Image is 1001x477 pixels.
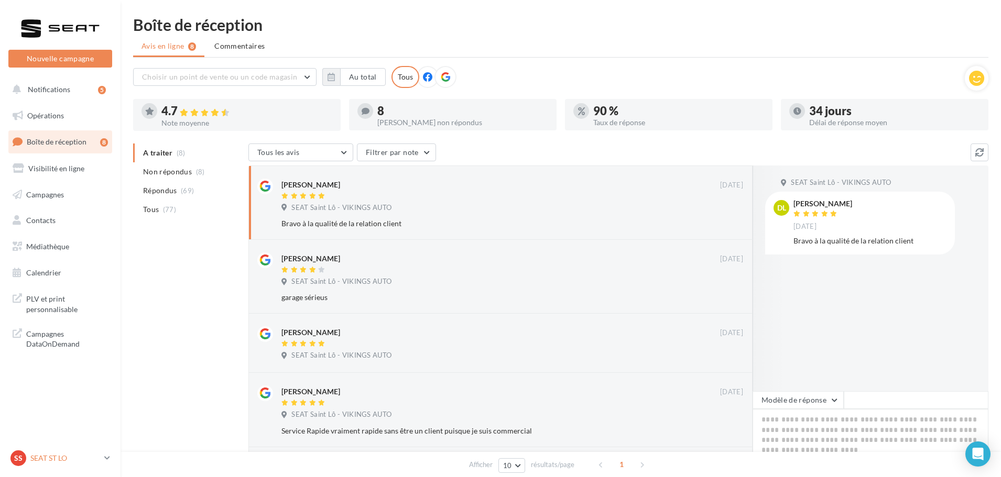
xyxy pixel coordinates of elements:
[6,287,114,318] a: PLV et print personnalisable
[248,143,353,161] button: Tous les avis
[291,203,391,213] span: SEAT Saint Lô - VIKINGS AUTO
[26,242,69,251] span: Médiathèque
[30,453,100,463] p: SEAT ST LO
[196,168,205,176] span: (8)
[503,461,512,470] span: 10
[26,216,56,225] span: Contacts
[753,391,844,409] button: Modèle de réponse
[720,387,743,397] span: [DATE]
[28,85,70,94] span: Notifications
[6,209,114,231] a: Contacts
[281,292,675,303] div: garage sérieus
[161,119,332,127] div: Note moyenne
[181,186,194,195] span: (69)
[291,410,391,419] span: SEAT Saint Lô - VIKINGS AUTO
[720,328,743,338] span: [DATE]
[161,105,332,117] div: 4.7
[6,236,114,258] a: Médiathèque
[791,178,891,187] span: SEAT Saint Lô - VIKINGS AUTO
[793,200,852,207] div: [PERSON_NAME]
[98,86,106,94] div: 5
[469,460,493,470] span: Afficher
[377,105,548,117] div: 8
[809,105,980,117] div: 34 jours
[793,236,946,246] div: Bravo à la qualité de la relation client
[720,254,743,264] span: [DATE]
[531,460,574,470] span: résultats/page
[26,190,64,198] span: Campagnes
[27,111,64,120] span: Opérations
[6,262,114,284] a: Calendrier
[357,143,436,161] button: Filtrer par note
[8,448,112,468] a: SS SEAT ST LO
[6,130,114,153] a: Boîte de réception8
[100,138,108,147] div: 8
[377,119,548,126] div: [PERSON_NAME] non répondus
[6,105,114,127] a: Opérations
[28,164,84,173] span: Visibilité en ligne
[777,203,786,213] span: DL
[291,351,391,360] span: SEAT Saint Lô - VIKINGS AUTO
[291,277,391,286] span: SEAT Saint Lô - VIKINGS AUTO
[322,68,386,86] button: Au total
[281,180,340,190] div: [PERSON_NAME]
[26,268,61,277] span: Calendrier
[593,119,764,126] div: Taux de réponse
[720,181,743,190] span: [DATE]
[281,253,340,264] div: [PERSON_NAME]
[340,68,386,86] button: Au total
[593,105,764,117] div: 90 %
[498,458,525,473] button: 10
[6,158,114,180] a: Visibilité en ligne
[793,222,817,231] span: [DATE]
[809,119,980,126] div: Délai de réponse moyen
[26,327,108,349] span: Campagnes DataOnDemand
[257,148,300,157] span: Tous les avis
[26,292,108,314] span: PLV et print personnalisable
[163,205,176,214] span: (77)
[143,204,159,215] span: Tous
[6,79,110,101] button: Notifications 5
[143,167,192,177] span: Non répondus
[281,386,340,397] div: [PERSON_NAME]
[6,323,114,353] a: Campagnes DataOnDemand
[6,184,114,206] a: Campagnes
[133,17,988,32] div: Boîte de réception
[613,456,630,473] span: 1
[281,327,340,338] div: [PERSON_NAME]
[143,185,177,196] span: Répondus
[8,50,112,68] button: Nouvelle campagne
[281,218,675,229] div: Bravo à la qualité de la relation client
[965,441,991,467] div: Open Intercom Messenger
[133,68,317,86] button: Choisir un point de vente ou un code magasin
[281,426,675,436] div: Service Rapide vraiment rapide sans être un client puisque je suis commercial
[214,41,265,51] span: Commentaires
[391,66,419,88] div: Tous
[142,72,297,81] span: Choisir un point de vente ou un code magasin
[27,137,86,146] span: Boîte de réception
[14,453,23,463] span: SS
